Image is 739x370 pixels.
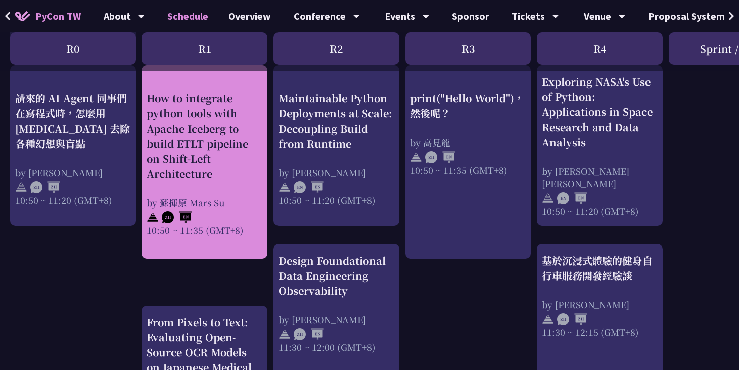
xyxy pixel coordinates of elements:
a: Exploring NASA's Use of Python: Applications in Space Research and Data Analysis by [PERSON_NAME]... [542,74,658,217]
div: by 蘇揮原 Mars Su [147,196,262,208]
img: Home icon of PyCon TW 2025 [15,11,30,21]
div: 基於沉浸式體驗的健身自行車服務開發經驗談 [542,253,658,283]
img: ZHEN.371966e.svg [294,328,324,340]
div: 10:50 ~ 11:20 (GMT+8) [542,205,658,217]
div: Design Foundational Data Engineering Observability [279,253,394,298]
img: svg+xml;base64,PHN2ZyB4bWxucz0iaHR0cDovL3d3dy53My5vcmcvMjAwMC9zdmciIHdpZHRoPSIyNCIgaGVpZ2h0PSIyNC... [279,328,291,340]
a: PyCon TW [5,4,91,29]
div: 10:50 ~ 11:35 (GMT+8) [147,223,262,236]
div: R4 [537,32,663,65]
div: R1 [142,32,267,65]
span: PyCon TW [35,9,81,24]
div: by 高見龍 [410,136,526,148]
div: R2 [273,32,399,65]
div: 10:50 ~ 11:20 (GMT+8) [279,193,394,206]
div: by [PERSON_NAME] [15,166,131,178]
img: svg+xml;base64,PHN2ZyB4bWxucz0iaHR0cDovL3d3dy53My5vcmcvMjAwMC9zdmciIHdpZHRoPSIyNCIgaGVpZ2h0PSIyNC... [15,181,27,193]
a: print("Hello World")，然後呢？ by 高見龍 10:50 ~ 11:35 (GMT+8) [410,74,526,250]
a: Design Foundational Data Engineering Observability by [PERSON_NAME] 11:30 ~ 12:00 (GMT+8) [279,253,394,368]
img: svg+xml;base64,PHN2ZyB4bWxucz0iaHR0cDovL3d3dy53My5vcmcvMjAwMC9zdmciIHdpZHRoPSIyNCIgaGVpZ2h0PSIyNC... [410,151,422,163]
img: ZHZH.38617ef.svg [557,313,587,325]
div: by [PERSON_NAME] [279,166,394,178]
div: 10:50 ~ 11:35 (GMT+8) [410,163,526,176]
img: ENEN.5a408d1.svg [294,181,324,193]
div: 請來的 AI Agent 同事們在寫程式時，怎麼用 [MEDICAL_DATA] 去除各種幻想與盲點 [15,90,131,151]
img: svg+xml;base64,PHN2ZyB4bWxucz0iaHR0cDovL3d3dy53My5vcmcvMjAwMC9zdmciIHdpZHRoPSIyNCIgaGVpZ2h0PSIyNC... [542,313,554,325]
div: Exploring NASA's Use of Python: Applications in Space Research and Data Analysis [542,74,658,150]
div: 11:30 ~ 12:15 (GMT+8) [542,326,658,338]
div: by [PERSON_NAME] [279,313,394,326]
div: print("Hello World")，然後呢？ [410,90,526,120]
div: R0 [10,32,136,65]
a: Maintainable Python Deployments at Scale: Decoupling Build from Runtime by [PERSON_NAME] 10:50 ~ ... [279,74,394,217]
img: svg+xml;base64,PHN2ZyB4bWxucz0iaHR0cDovL3d3dy53My5vcmcvMjAwMC9zdmciIHdpZHRoPSIyNCIgaGVpZ2h0PSIyNC... [279,181,291,193]
img: svg+xml;base64,PHN2ZyB4bWxucz0iaHR0cDovL3d3dy53My5vcmcvMjAwMC9zdmciIHdpZHRoPSIyNCIgaGVpZ2h0PSIyNC... [542,192,554,204]
div: How to integrate python tools with Apache Iceberg to build ETLT pipeline on Shift-Left Architecture [147,90,262,181]
img: ZHZH.38617ef.svg [30,181,60,193]
img: svg+xml;base64,PHN2ZyB4bWxucz0iaHR0cDovL3d3dy53My5vcmcvMjAwMC9zdmciIHdpZHRoPSIyNCIgaGVpZ2h0PSIyNC... [147,211,159,223]
img: ENEN.5a408d1.svg [557,192,587,204]
div: by [PERSON_NAME] [PERSON_NAME] [542,165,658,190]
a: How to integrate python tools with Apache Iceberg to build ETLT pipeline on Shift-Left Architectu... [147,74,262,250]
img: ZHEN.371966e.svg [425,151,455,163]
div: R3 [405,32,531,65]
div: 11:30 ~ 12:00 (GMT+8) [279,341,394,353]
a: 請來的 AI Agent 同事們在寫程式時，怎麼用 [MEDICAL_DATA] 去除各種幻想與盲點 by [PERSON_NAME] 10:50 ~ 11:20 (GMT+8) [15,74,131,217]
div: 10:50 ~ 11:20 (GMT+8) [15,193,131,206]
img: ZHEN.371966e.svg [162,211,192,223]
div: Maintainable Python Deployments at Scale: Decoupling Build from Runtime [279,90,394,151]
div: by [PERSON_NAME] [542,298,658,311]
